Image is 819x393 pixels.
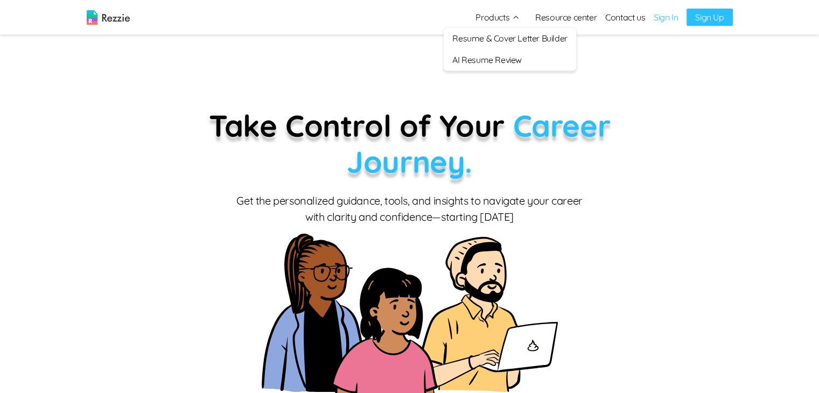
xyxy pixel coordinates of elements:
a: Sign In [654,11,678,24]
a: Resource center [535,11,597,24]
img: logo [87,10,130,25]
a: Resume & Cover Letter Builder [444,27,576,49]
a: Sign Up [687,9,732,26]
button: Products [475,11,520,24]
a: AI Resume Review [444,49,576,71]
p: Take Control of Your [154,108,666,180]
a: Contact us [605,11,645,24]
p: Get the personalized guidance, tools, and insights to navigate your career with clarity and confi... [235,193,585,225]
span: Career Journey. [347,107,610,180]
